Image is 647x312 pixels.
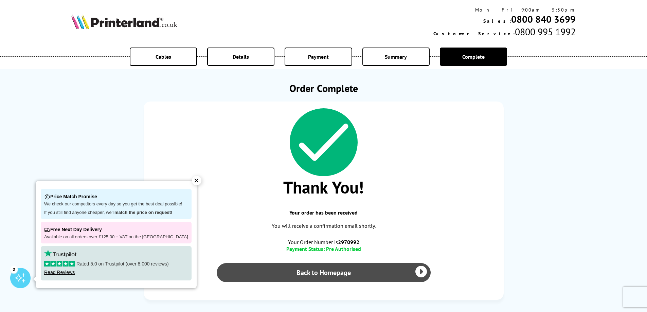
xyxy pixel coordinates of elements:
[511,13,576,25] a: 0800 840 3699
[150,209,497,216] span: Your order has been received
[71,14,177,29] img: Printerland Logo
[217,263,431,282] a: Back to Homepage
[44,201,188,207] p: We check our competitors every day so you get the best deal possible!
[385,53,407,60] span: Summary
[462,53,485,60] span: Complete
[44,261,188,267] p: Rated 5.0 on Trustpilot (over 8,000 reviews)
[44,225,188,234] p: Free Next Day Delivery
[156,53,171,60] span: Cables
[44,270,75,275] a: Read Reviews
[192,176,201,185] div: ✕
[10,265,18,273] div: 2
[515,25,576,38] span: 0800 995 1992
[483,18,511,24] span: Sales:
[44,234,188,240] p: Available on all orders over £125.00 + VAT on the [GEOGRAPHIC_DATA]
[286,245,325,252] span: Payment Status:
[144,81,504,95] h1: Order Complete
[433,31,515,37] span: Customer Service:
[114,210,172,215] strong: match the price on request!
[308,53,329,60] span: Payment
[44,261,75,267] img: stars-5.svg
[150,176,497,198] span: Thank You!
[233,53,249,60] span: Details
[338,239,359,245] b: 2970992
[44,250,76,257] img: trustpilot rating
[150,221,497,231] p: You will receive a confirmation email shortly.
[44,210,188,216] p: If you still find anyone cheaper, we'll
[44,192,188,201] p: Price Match Promise
[433,7,576,13] div: Mon - Fri 9:00am - 5:30pm
[150,239,497,245] span: Your Order Number is
[326,245,361,252] span: Pre Authorised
